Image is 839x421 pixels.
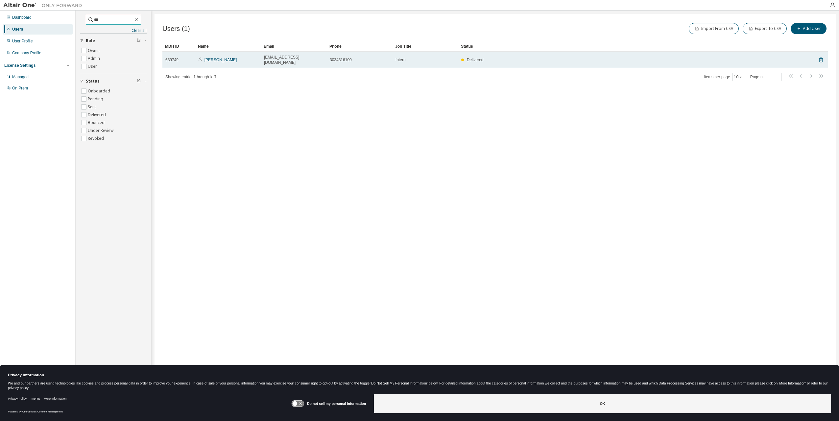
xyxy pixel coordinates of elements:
span: 639749 [165,57,179,62]
span: 3034316100 [330,57,352,62]
label: Owner [88,47,102,55]
div: Dashboard [12,15,32,20]
button: Add User [791,23,827,34]
a: [PERSON_NAME] [204,58,237,62]
label: Delivered [88,111,107,119]
div: License Settings [4,63,36,68]
div: Status [461,41,794,52]
img: Altair One [3,2,85,9]
span: Clear filter [137,38,141,43]
label: Sent [88,103,97,111]
span: Clear filter [137,79,141,84]
label: Admin [88,55,101,62]
span: Delivered [467,58,484,62]
div: Phone [329,41,390,52]
div: Job Title [395,41,456,52]
div: MDH ID [165,41,193,52]
div: Name [198,41,258,52]
div: On Prem [12,86,28,91]
div: Email [264,41,324,52]
span: Page n. [750,73,781,81]
div: Users [12,27,23,32]
div: Managed [12,74,29,80]
button: Status [80,74,147,88]
button: 10 [734,74,743,80]
label: Revoked [88,135,105,142]
label: Bounced [88,119,106,127]
button: Export To CSV [743,23,787,34]
span: Items per page [704,73,744,81]
a: Clear all [80,28,147,33]
label: Pending [88,95,105,103]
div: Company Profile [12,50,41,56]
div: User Profile [12,38,33,44]
span: Status [86,79,100,84]
span: [EMAIL_ADDRESS][DOMAIN_NAME] [264,55,324,65]
span: Showing entries 1 through 1 of 1 [165,75,217,79]
button: Import From CSV [689,23,739,34]
button: Role [80,34,147,48]
span: Intern [396,57,406,62]
label: Onboarded [88,87,111,95]
span: Role [86,38,95,43]
span: Users (1) [162,25,190,33]
label: Under Review [88,127,115,135]
label: User [88,62,98,70]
